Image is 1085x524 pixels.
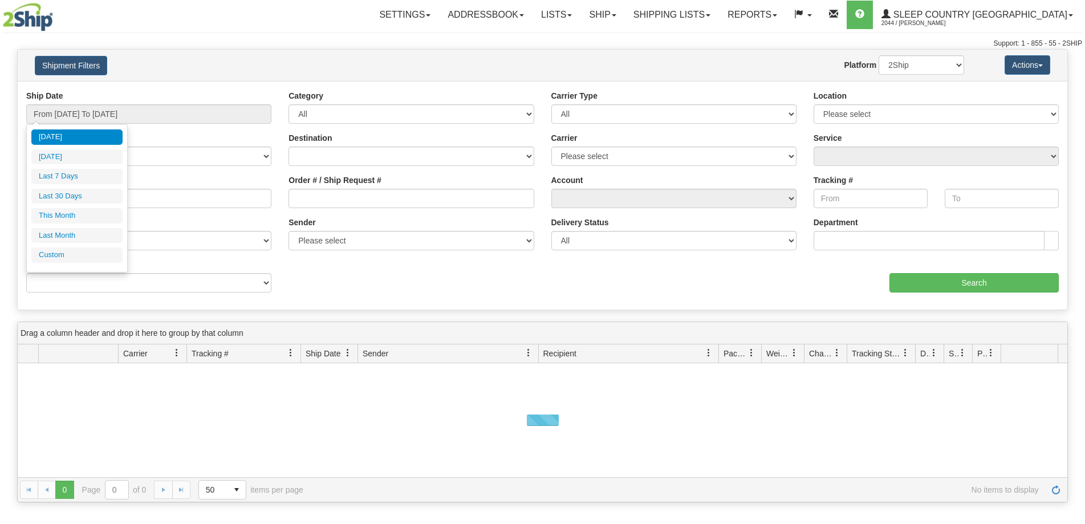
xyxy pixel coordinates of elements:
[977,348,987,359] span: Pickup Status
[873,1,1082,29] a: Sleep Country [GEOGRAPHIC_DATA] 2044 / [PERSON_NAME]
[192,348,229,359] span: Tracking #
[82,480,147,499] span: Page of 0
[338,343,357,363] a: Ship Date filter column settings
[891,10,1067,19] span: Sleep Country [GEOGRAPHIC_DATA]
[306,348,340,359] span: Ship Date
[551,174,583,186] label: Account
[167,343,186,363] a: Carrier filter column settings
[288,132,332,144] label: Destination
[31,208,123,224] li: This Month
[439,1,533,29] a: Addressbook
[1059,204,1084,320] iframe: chat widget
[31,189,123,204] li: Last 30 Days
[3,39,1082,48] div: Support: 1 - 855 - 55 - 2SHIP
[281,343,300,363] a: Tracking # filter column settings
[814,189,928,208] input: From
[31,129,123,145] li: [DATE]
[198,480,303,499] span: items per page
[363,348,388,359] span: Sender
[766,348,790,359] span: Weight
[288,90,323,101] label: Category
[551,132,578,144] label: Carrier
[519,343,538,363] a: Sender filter column settings
[844,59,876,71] label: Platform
[814,217,858,228] label: Department
[809,348,833,359] span: Charge
[699,343,718,363] a: Recipient filter column settings
[319,485,1039,494] span: No items to display
[949,348,958,359] span: Shipment Issues
[533,1,580,29] a: Lists
[719,1,786,29] a: Reports
[1005,55,1050,75] button: Actions
[881,18,967,29] span: 2044 / [PERSON_NAME]
[896,343,915,363] a: Tracking Status filter column settings
[580,1,624,29] a: Ship
[920,348,930,359] span: Delivery Status
[31,247,123,263] li: Custom
[852,348,901,359] span: Tracking Status
[827,343,847,363] a: Charge filter column settings
[953,343,972,363] a: Shipment Issues filter column settings
[1047,481,1065,499] a: Refresh
[31,228,123,243] li: Last Month
[625,1,719,29] a: Shipping lists
[945,189,1059,208] input: To
[198,480,246,499] span: Page sizes drop down
[26,90,63,101] label: Ship Date
[889,273,1059,293] input: Search
[123,348,148,359] span: Carrier
[785,343,804,363] a: Weight filter column settings
[206,484,221,495] span: 50
[18,322,1067,344] div: grid grouping header
[924,343,944,363] a: Delivery Status filter column settings
[814,174,853,186] label: Tracking #
[35,56,107,75] button: Shipment Filters
[742,343,761,363] a: Packages filter column settings
[55,481,74,499] span: Page 0
[543,348,576,359] span: Recipient
[551,217,609,228] label: Delivery Status
[724,348,747,359] span: Packages
[551,90,598,101] label: Carrier Type
[227,481,246,499] span: select
[371,1,439,29] a: Settings
[31,169,123,184] li: Last 7 Days
[288,174,381,186] label: Order # / Ship Request #
[288,217,315,228] label: Sender
[814,90,847,101] label: Location
[31,149,123,165] li: [DATE]
[981,343,1001,363] a: Pickup Status filter column settings
[3,3,53,31] img: logo2044.jpg
[814,132,842,144] label: Service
